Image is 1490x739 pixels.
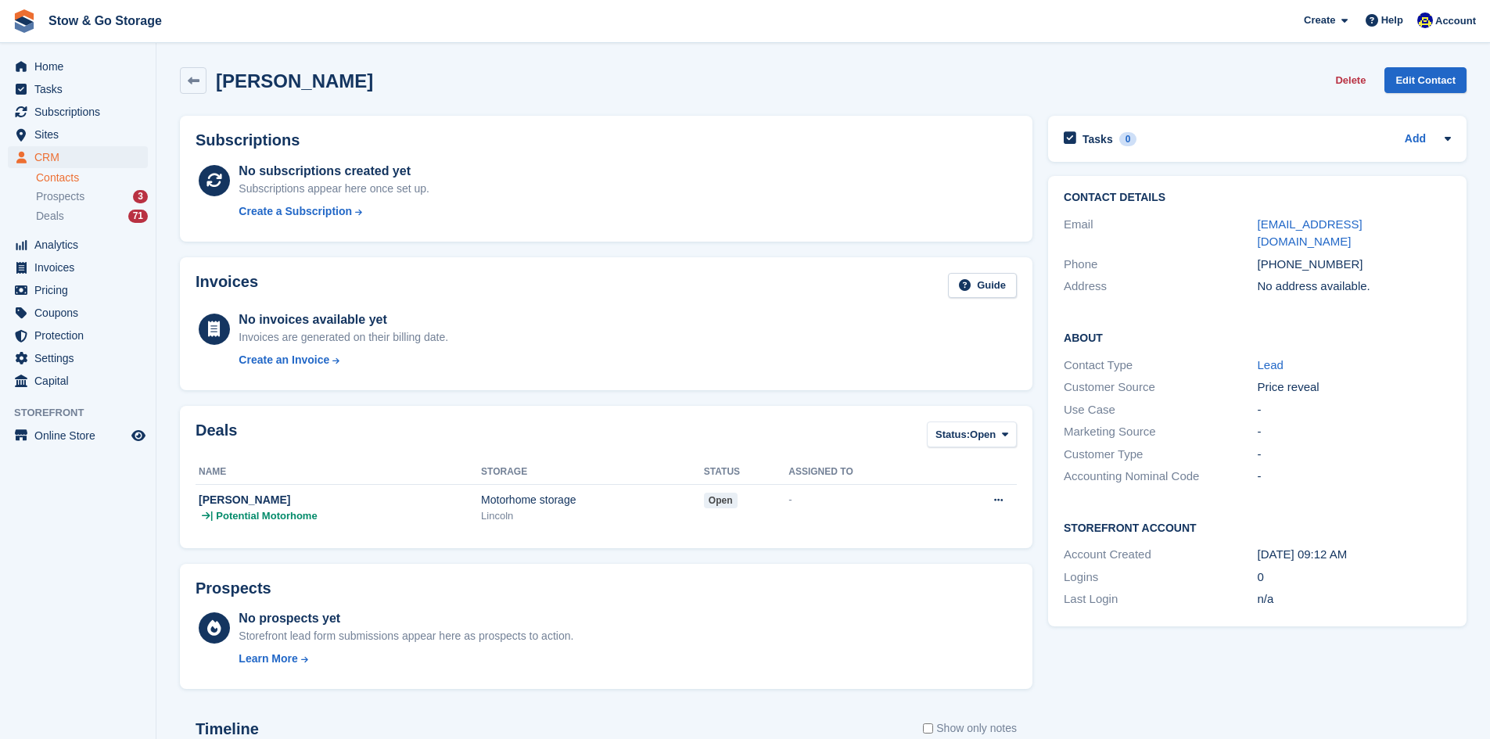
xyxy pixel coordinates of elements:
[923,720,933,737] input: Show only notes
[239,162,429,181] div: No subscriptions created yet
[481,460,704,485] th: Storage
[1417,13,1433,28] img: Rob Good-Stephenson
[1258,546,1451,564] div: [DATE] 09:12 AM
[239,203,352,220] div: Create a Subscription
[8,56,148,77] a: menu
[1258,256,1451,274] div: [PHONE_NUMBER]
[1258,468,1451,486] div: -
[8,370,148,392] a: menu
[1064,216,1257,251] div: Email
[239,651,297,667] div: Learn More
[1405,131,1426,149] a: Add
[239,329,448,346] div: Invoices are generated on their billing date.
[34,146,128,168] span: CRM
[935,427,970,443] span: Status:
[199,492,481,508] div: [PERSON_NAME]
[239,609,573,628] div: No prospects yet
[8,302,148,324] a: menu
[196,579,271,597] h2: Prospects
[129,426,148,445] a: Preview store
[8,234,148,256] a: menu
[1258,378,1451,396] div: Price reveal
[1064,401,1257,419] div: Use Case
[36,170,148,185] a: Contacts
[34,325,128,346] span: Protection
[36,209,64,224] span: Deals
[8,325,148,346] a: menu
[927,422,1017,447] button: Status: Open
[948,273,1017,299] a: Guide
[1064,546,1257,564] div: Account Created
[34,101,128,123] span: Subscriptions
[34,425,128,447] span: Online Store
[14,405,156,421] span: Storefront
[42,8,168,34] a: Stow & Go Storage
[788,492,939,508] div: -
[8,124,148,145] a: menu
[1329,67,1372,93] button: Delete
[1064,423,1257,441] div: Marketing Source
[128,210,148,223] div: 71
[1258,423,1451,441] div: -
[210,508,213,524] span: |
[196,273,258,299] h2: Invoices
[1258,569,1451,587] div: 0
[481,508,704,524] div: Lincoln
[13,9,36,33] img: stora-icon-8386f47178a22dfd0bd8f6a31ec36ba5ce8667c1dd55bd0f319d3a0aa187defe.svg
[1064,590,1257,608] div: Last Login
[216,70,373,91] h2: [PERSON_NAME]
[1064,468,1257,486] div: Accounting Nominal Code
[704,493,738,508] span: open
[788,460,939,485] th: Assigned to
[1064,519,1451,535] h2: Storefront Account
[8,78,148,100] a: menu
[481,492,704,508] div: Motorhome storage
[1384,67,1467,93] a: Edit Contact
[239,352,329,368] div: Create an Invoice
[34,234,128,256] span: Analytics
[1064,192,1451,204] h2: Contact Details
[1064,569,1257,587] div: Logins
[1064,329,1451,345] h2: About
[1258,217,1363,249] a: [EMAIL_ADDRESS][DOMAIN_NAME]
[1258,278,1451,296] div: No address available.
[8,347,148,369] a: menu
[1304,13,1335,28] span: Create
[1258,358,1284,371] a: Lead
[1064,357,1257,375] div: Contact Type
[36,208,148,224] a: Deals 71
[970,427,996,443] span: Open
[34,279,128,301] span: Pricing
[923,720,1017,737] label: Show only notes
[1258,446,1451,464] div: -
[34,124,128,145] span: Sites
[133,190,148,203] div: 3
[34,56,128,77] span: Home
[1064,278,1257,296] div: Address
[1119,132,1137,146] div: 0
[8,425,148,447] a: menu
[216,508,317,524] span: Potential Motorhome
[34,302,128,324] span: Coupons
[196,131,1017,149] h2: Subscriptions
[1064,378,1257,396] div: Customer Source
[1258,590,1451,608] div: n/a
[8,256,148,278] a: menu
[8,101,148,123] a: menu
[1064,256,1257,274] div: Phone
[34,370,128,392] span: Capital
[196,720,259,738] h2: Timeline
[239,203,429,220] a: Create a Subscription
[8,279,148,301] a: menu
[239,651,573,667] a: Learn More
[239,310,448,329] div: No invoices available yet
[34,256,128,278] span: Invoices
[34,347,128,369] span: Settings
[1435,13,1476,29] span: Account
[196,422,237,450] h2: Deals
[1082,132,1113,146] h2: Tasks
[34,78,128,100] span: Tasks
[1064,446,1257,464] div: Customer Type
[8,146,148,168] a: menu
[239,181,429,197] div: Subscriptions appear here once set up.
